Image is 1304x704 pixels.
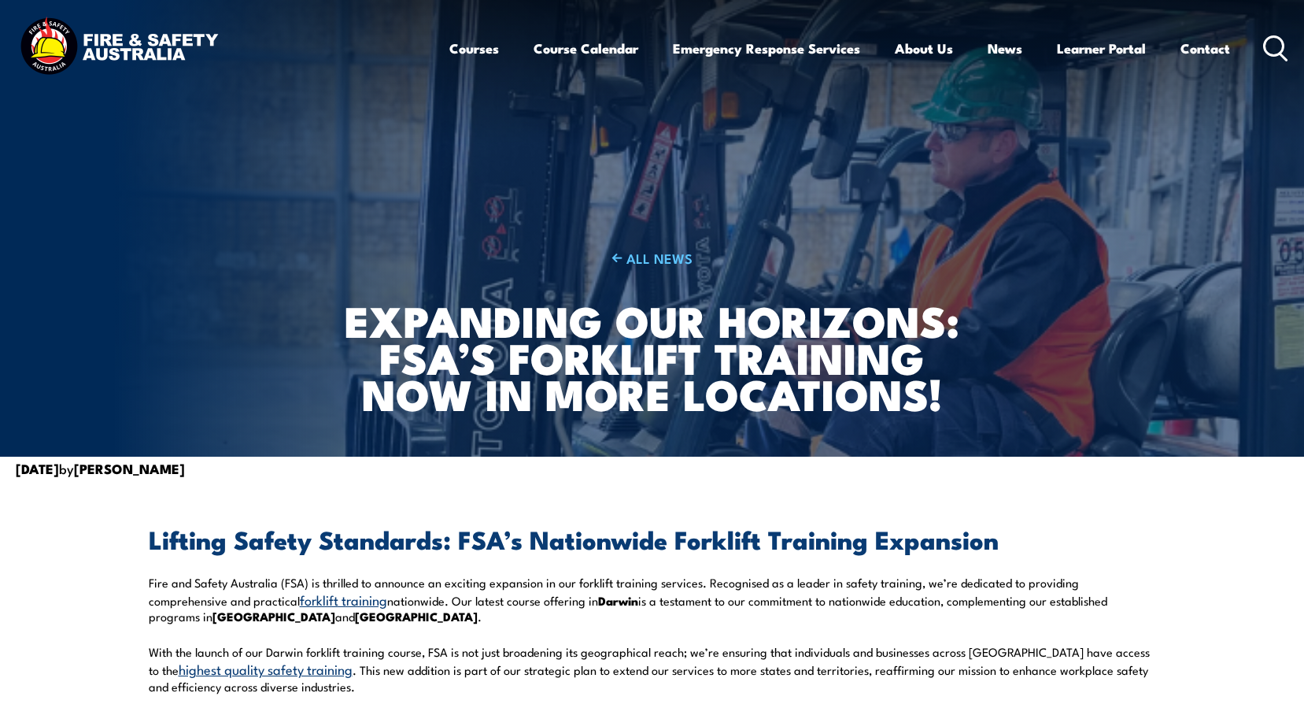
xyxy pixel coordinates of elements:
a: About Us [895,28,953,69]
p: Fire and Safety Australia (FSA) is thrilled to announce an exciting expansion in our forklift tra... [149,575,1156,624]
a: Learner Portal [1057,28,1146,69]
strong: Lifting Safety Standards: FSA’s Nationwide Forklift Training Expansion [149,519,999,558]
a: Courses [449,28,499,69]
h1: Expanding Our Horizons: FSA’s Forklift Training Now in More Locations! [342,302,962,412]
a: forklift training [300,590,387,609]
a: Contact [1180,28,1230,69]
strong: [DATE] [16,458,59,479]
strong: [GEOGRAPHIC_DATA] [355,607,478,625]
p: With the launch of our Darwin forklift training course, FSA is not just broadening its geographic... [149,644,1156,694]
a: ALL NEWS [342,249,962,267]
strong: [GEOGRAPHIC_DATA] [212,607,335,625]
span: by [16,458,185,478]
strong: Darwin [598,591,638,610]
a: highest quality safety training [179,659,353,678]
a: Emergency Response Services [673,28,860,69]
a: Course Calendar [534,28,638,69]
strong: [PERSON_NAME] [74,458,185,479]
a: News [988,28,1022,69]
